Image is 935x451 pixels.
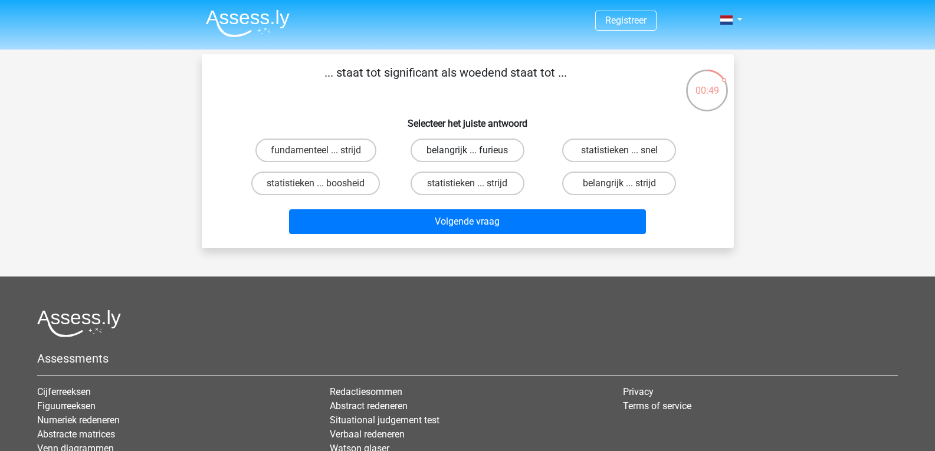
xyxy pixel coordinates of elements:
label: statistieken ... snel [562,139,676,162]
img: Assessly logo [37,310,121,337]
button: Volgende vraag [289,209,646,234]
a: Redactiesommen [330,386,402,397]
label: statistieken ... strijd [411,172,524,195]
label: statistieken ... boosheid [251,172,380,195]
a: Abstract redeneren [330,400,408,412]
h6: Selecteer het juiste antwoord [221,108,715,129]
label: fundamenteel ... strijd [255,139,376,162]
a: Verbaal redeneren [330,429,405,440]
a: Situational judgement test [330,414,439,426]
h5: Assessments [37,351,898,366]
label: belangrijk ... furieus [411,139,524,162]
label: belangrijk ... strijd [562,172,676,195]
a: Privacy [623,386,654,397]
p: ... staat tot significant als woedend staat tot ... [221,64,671,99]
a: Numeriek redeneren [37,414,120,426]
a: Abstracte matrices [37,429,115,440]
a: Figuurreeksen [37,400,96,412]
a: Terms of service [623,400,691,412]
img: Assessly [206,9,290,37]
a: Cijferreeksen [37,386,91,397]
div: 00:49 [685,68,729,98]
a: Registreer [605,15,647,26]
